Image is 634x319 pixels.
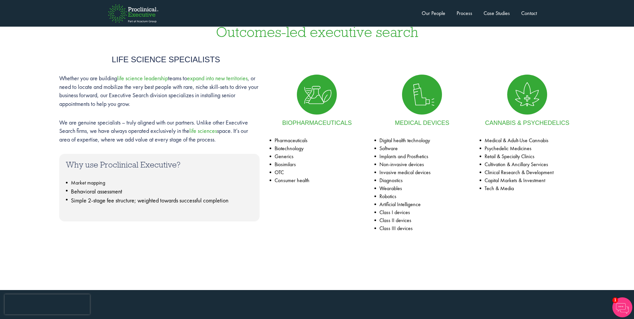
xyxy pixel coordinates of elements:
li: Biosimilars [270,160,365,168]
li: Capital Markets & Investment [480,176,575,184]
li: Generics [270,153,365,160]
h4: Medical Devices [374,120,470,127]
a: expand into new territories [187,74,248,82]
span: Market mapping [71,179,105,186]
img: Medical Devices [402,75,442,115]
li: Robotics [374,192,470,200]
iframe: reCAPTCHA [5,294,90,314]
li: Software [374,145,470,153]
li: Cultivation & Ancillary Services [480,160,575,168]
li: Clinical Research & Development [480,168,575,176]
li: Class I devices [374,208,470,216]
img: Biopharmaceuticals [297,75,337,115]
a: Case Studies [484,10,510,17]
li: OTC [270,168,365,176]
a: Contact [521,10,537,17]
span: Simple 2-stage fee structure; weighted towards successful completion [71,196,228,204]
li: Non-invasive devices [374,160,470,168]
img: Cannabis and alternative medicines [507,75,547,115]
span: Behavioral assessment [71,187,122,195]
li: Tech & Media [480,184,575,192]
li: Psychedelic Medicines [480,145,575,153]
li: Medical & Adult-Use Cannabis [480,137,575,145]
li: Invasive medical devices [374,168,470,176]
li: Wearables [374,184,470,192]
li: Biotechnology [270,145,365,153]
a: Our People [422,10,445,17]
li: Consumer health [270,176,365,184]
p: We are genuine specialists – truly aligned with our partners. Unlike other Executive Search firms... [59,118,260,144]
li: Retail & Specialty Clinics [480,153,575,160]
h3: Why use Proclinical Executive? [66,160,253,169]
a: life science leadership [117,74,168,82]
h4: Life science specialists [112,55,312,64]
a: Process [457,10,472,17]
h3: Outcomes-led executive search [7,25,627,39]
a: life sciences [189,127,217,135]
h4: Biopharmaceuticals [270,120,365,127]
h4: Cannabis & psychedelics [480,120,575,127]
li: Class II devices [374,216,470,224]
p: Whether you are building teams to , or need to locate and mobilize the very best people with rare... [59,74,260,108]
li: Artificial Intelligence [374,200,470,208]
li: Digital health technology [374,137,470,145]
li: Pharmaceuticals [270,137,365,145]
li: Diagnostics [374,176,470,184]
li: Implants and Prosthetics [374,153,470,160]
span: 1 [612,297,618,303]
li: Class III devices [374,224,470,232]
img: Chatbot [612,297,632,317]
